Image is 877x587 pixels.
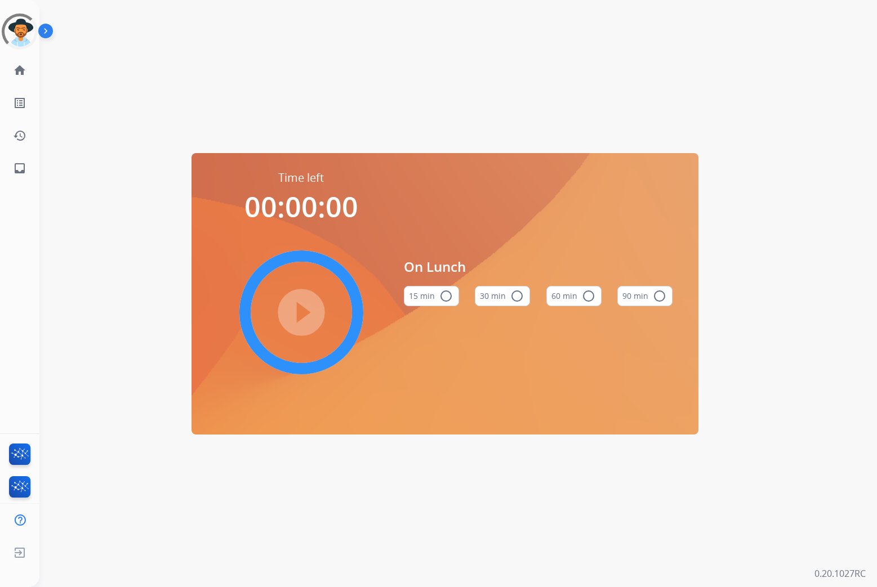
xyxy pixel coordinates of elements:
[13,129,26,142] mat-icon: history
[814,567,866,580] p: 0.20.1027RC
[582,289,595,303] mat-icon: radio_button_unchecked
[404,286,459,306] button: 15 min
[278,170,324,186] span: Time left
[244,187,358,226] span: 00:00:00
[13,96,26,110] mat-icon: list_alt
[617,286,673,306] button: 90 min
[13,162,26,175] mat-icon: inbox
[13,64,26,77] mat-icon: home
[510,289,524,303] mat-icon: radio_button_unchecked
[404,257,673,277] span: On Lunch
[546,286,602,306] button: 60 min
[653,289,666,303] mat-icon: radio_button_unchecked
[475,286,530,306] button: 30 min
[439,289,453,303] mat-icon: radio_button_unchecked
